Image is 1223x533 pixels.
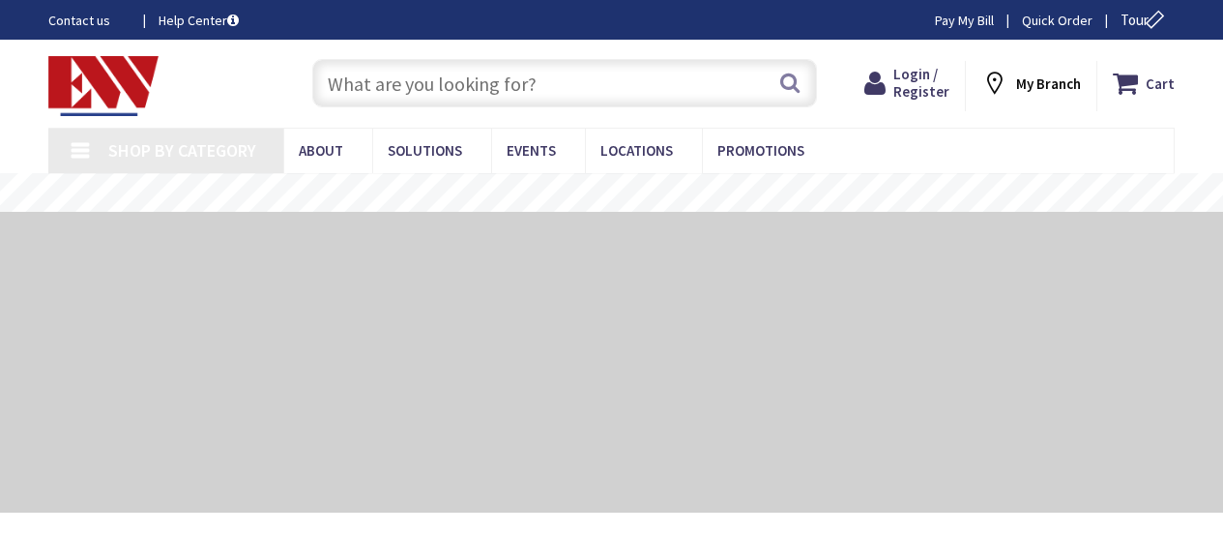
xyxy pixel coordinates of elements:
[717,141,804,160] span: Promotions
[108,139,256,162] span: Shop By Category
[1146,66,1175,101] strong: Cart
[1016,74,1081,93] strong: My Branch
[388,141,462,160] span: Solutions
[893,65,949,101] span: Login / Register
[48,56,159,116] img: Electrical Wholesalers, Inc.
[48,11,128,30] a: Contact us
[507,141,556,160] span: Events
[935,11,994,30] a: Pay My Bill
[1113,66,1175,101] a: Cart
[159,11,239,30] a: Help Center
[600,141,673,160] span: Locations
[864,66,949,101] a: Login / Register
[299,141,343,160] span: About
[1121,11,1170,29] span: Tour
[312,59,817,107] input: What are you looking for?
[1022,11,1092,30] a: Quick Order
